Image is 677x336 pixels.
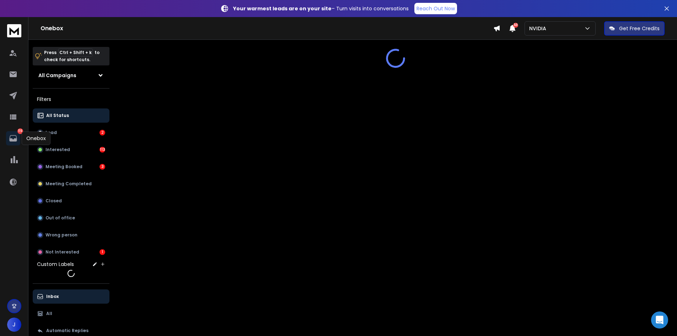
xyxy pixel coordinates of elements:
p: Lead [45,130,57,135]
button: J [7,318,21,332]
button: Out of office [33,211,109,225]
button: Wrong person [33,228,109,242]
p: – Turn visits into conversations [233,5,409,12]
p: All [46,311,52,316]
div: Onebox [22,132,50,145]
p: Reach Out Now [417,5,455,12]
button: Get Free Credits [604,21,665,36]
div: 1 [100,249,105,255]
button: Inbox [33,289,109,304]
div: 3 [100,164,105,170]
p: Interested [45,147,70,153]
p: Out of office [45,215,75,221]
p: 119 [17,128,23,134]
p: Meeting Completed [45,181,92,187]
button: Meeting Booked3 [33,160,109,174]
p: Automatic Replies [46,328,88,334]
p: Get Free Credits [619,25,660,32]
p: Wrong person [45,232,77,238]
button: Meeting Completed [33,177,109,191]
p: Meeting Booked [45,164,82,170]
span: 50 [513,23,518,28]
p: Inbox [46,294,59,299]
div: 2 [100,130,105,135]
h1: All Campaigns [38,72,76,79]
p: Closed [45,198,62,204]
button: All Campaigns [33,68,109,82]
div: Open Intercom Messenger [651,311,668,329]
div: 113 [100,147,105,153]
p: NVIDIA [529,25,549,32]
span: Ctrl + Shift + k [58,48,93,57]
p: Press to check for shortcuts. [44,49,100,63]
h3: Filters [33,94,109,104]
h1: Onebox [41,24,493,33]
button: Not Interested1 [33,245,109,259]
button: All Status [33,108,109,123]
a: 119 [6,131,20,145]
h3: Custom Labels [37,261,74,268]
a: Reach Out Now [414,3,457,14]
img: logo [7,24,21,37]
button: All [33,306,109,321]
button: Closed [33,194,109,208]
p: Not Interested [45,249,79,255]
button: Interested113 [33,143,109,157]
button: Lead2 [33,126,109,140]
strong: Your warmest leads are on your site [233,5,332,12]
p: All Status [46,113,69,118]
